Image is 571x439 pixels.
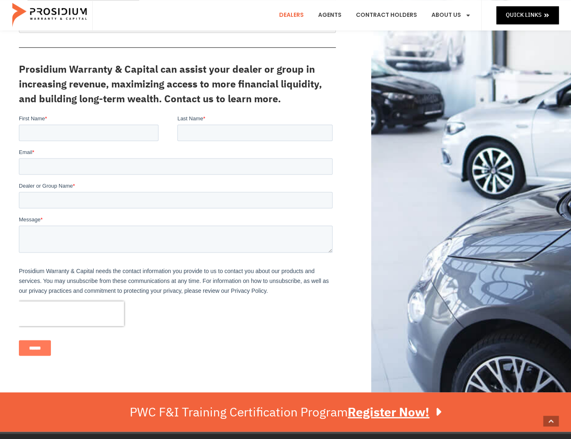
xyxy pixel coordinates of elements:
div: PWC F&I Training Certification Program [130,405,441,419]
iframe: Form 0 [19,115,336,363]
a: Quick Links [496,6,559,24]
u: Register Now! [348,402,429,421]
h3: Prosidium Warranty & Capital can assist your dealer or group in increasing revenue, maximizing ac... [19,62,336,106]
span: Quick Links [506,10,541,20]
